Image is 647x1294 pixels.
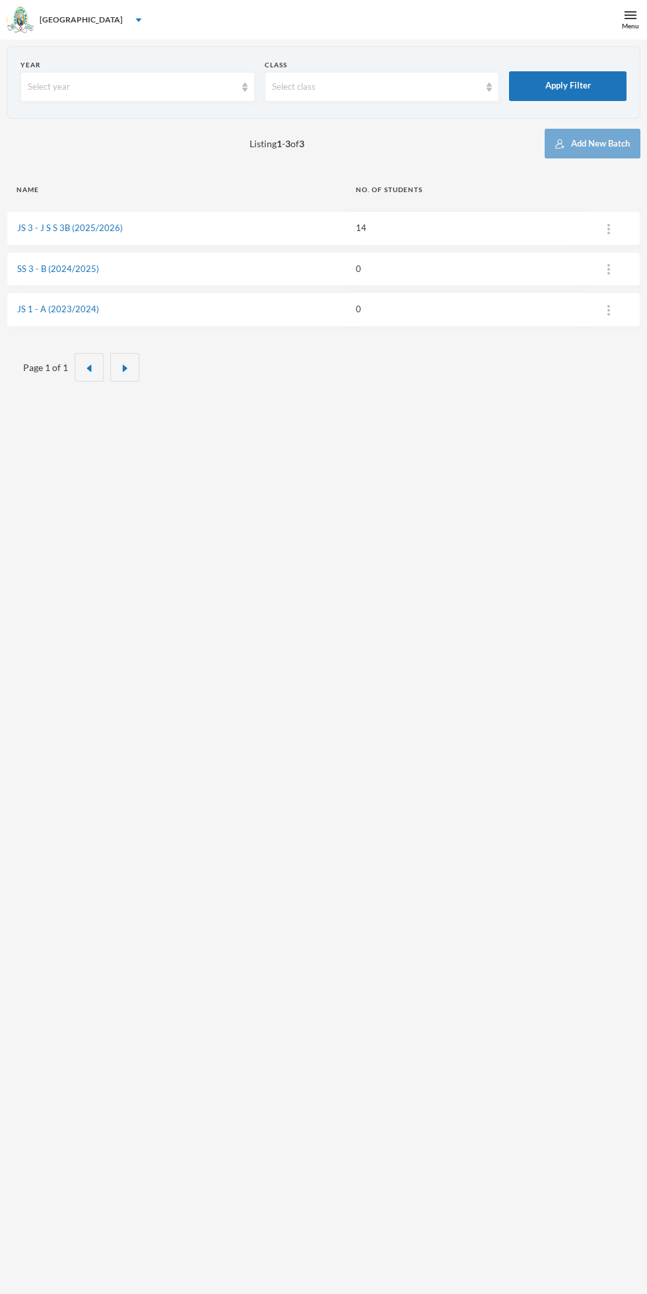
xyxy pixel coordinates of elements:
[285,138,290,149] b: 3
[277,138,282,149] b: 1
[346,175,578,205] th: No. of students
[607,305,610,316] img: ...
[250,137,304,151] span: Listing - of
[346,252,578,287] td: 0
[17,222,123,233] a: JS 3 - J S S 3B (2025/2026)
[346,211,578,246] td: 14
[20,60,255,70] div: Year
[272,81,480,94] div: Select class
[40,14,123,26] div: [GEOGRAPHIC_DATA]
[23,360,68,374] div: Page 1 of 1
[7,7,34,34] img: logo
[607,264,610,275] img: ...
[265,60,499,70] div: Class
[622,21,639,31] div: Menu
[17,263,99,274] a: SS 3 - B (2024/2025)
[545,129,640,158] button: Add New Batch
[607,224,610,234] img: ...
[7,175,346,205] th: Name
[299,138,304,149] b: 3
[346,292,578,327] td: 0
[509,71,627,101] button: Apply Filter
[17,304,99,314] a: JS 1 - A (2023/2024)
[28,81,236,94] div: Select year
